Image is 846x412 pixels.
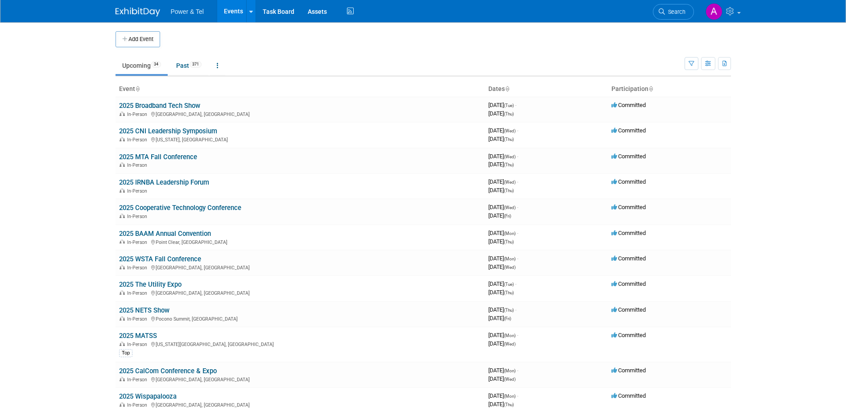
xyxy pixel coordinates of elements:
img: In-Person Event [120,162,125,167]
span: In-Person [127,265,150,271]
span: (Thu) [504,188,514,193]
span: - [517,332,518,338]
a: 2025 Broadband Tech Show [119,102,200,110]
div: [GEOGRAPHIC_DATA], [GEOGRAPHIC_DATA] [119,264,481,271]
span: (Wed) [504,377,516,382]
th: Dates [485,82,608,97]
span: (Tue) [504,103,514,108]
img: In-Person Event [120,214,125,218]
span: [DATE] [488,280,516,287]
span: (Thu) [504,290,514,295]
th: Event [116,82,485,97]
div: [GEOGRAPHIC_DATA], [GEOGRAPHIC_DATA] [119,110,481,117]
span: (Mon) [504,394,516,399]
img: In-Person Event [120,316,125,321]
span: [DATE] [488,332,518,338]
div: [GEOGRAPHIC_DATA], [GEOGRAPHIC_DATA] [119,375,481,383]
span: In-Person [127,377,150,383]
span: [DATE] [488,289,514,296]
span: - [517,367,518,374]
span: In-Person [127,162,150,168]
span: In-Person [127,342,150,347]
span: Committed [611,392,646,399]
span: - [517,178,518,185]
span: Power & Tel [171,8,204,15]
div: [GEOGRAPHIC_DATA], [GEOGRAPHIC_DATA] [119,289,481,296]
span: (Mon) [504,333,516,338]
th: Participation [608,82,731,97]
span: In-Person [127,239,150,245]
span: [DATE] [488,161,514,168]
span: Committed [611,230,646,236]
span: (Thu) [504,239,514,244]
div: Pocono Summit, [GEOGRAPHIC_DATA] [119,315,481,322]
span: (Thu) [504,137,514,142]
span: (Wed) [504,265,516,270]
span: 34 [151,61,161,68]
img: In-Person Event [120,377,125,381]
img: In-Person Event [120,342,125,346]
span: - [517,392,518,399]
a: Search [653,4,694,20]
span: Committed [611,255,646,262]
img: In-Person Event [120,188,125,193]
span: [DATE] [488,110,514,117]
span: Search [665,8,685,15]
span: [DATE] [488,340,516,347]
span: [DATE] [488,306,516,313]
span: - [517,153,518,160]
a: 2025 BAAM Annual Convention [119,230,211,238]
span: 371 [190,61,202,68]
span: (Mon) [504,231,516,236]
span: [DATE] [488,204,518,210]
span: [DATE] [488,401,514,408]
span: [DATE] [488,127,518,134]
span: In-Person [127,316,150,322]
span: (Wed) [504,180,516,185]
span: - [517,255,518,262]
span: (Wed) [504,128,516,133]
div: [US_STATE][GEOGRAPHIC_DATA], [GEOGRAPHIC_DATA] [119,340,481,347]
span: (Tue) [504,282,514,287]
span: [DATE] [488,102,516,108]
img: In-Person Event [120,239,125,244]
span: In-Person [127,111,150,117]
span: In-Person [127,188,150,194]
span: [DATE] [488,230,518,236]
a: 2025 CNI Leadership Symposium [119,127,217,135]
div: [US_STATE], [GEOGRAPHIC_DATA] [119,136,481,143]
a: 2025 Cooperative Technology Conference [119,204,241,212]
a: 2025 Wispapalooza [119,392,177,400]
span: [DATE] [488,136,514,142]
a: 2025 MTA Fall Conference [119,153,197,161]
span: [DATE] [488,238,514,245]
span: Committed [611,367,646,374]
span: - [515,102,516,108]
img: In-Person Event [120,137,125,141]
img: In-Person Event [120,290,125,295]
span: [DATE] [488,212,511,219]
div: Point Clear, [GEOGRAPHIC_DATA] [119,238,481,245]
span: [DATE] [488,178,518,185]
span: (Mon) [504,368,516,373]
a: Past371 [169,57,208,74]
span: [DATE] [488,315,511,321]
img: In-Person Event [120,402,125,407]
span: (Thu) [504,308,514,313]
span: - [517,204,518,210]
span: Committed [611,332,646,338]
a: Upcoming34 [116,57,168,74]
span: [DATE] [488,367,518,374]
span: (Fri) [504,214,511,218]
button: Add Event [116,31,160,47]
span: In-Person [127,214,150,219]
img: ExhibitDay [116,8,160,16]
a: Sort by Start Date [505,85,509,92]
a: 2025 CalCom Conference & Expo [119,367,217,375]
span: [DATE] [488,392,518,399]
span: Committed [611,306,646,313]
span: Committed [611,102,646,108]
span: [DATE] [488,187,514,194]
a: 2025 IRNBA Leadership Forum [119,178,209,186]
img: Alina Dorion [706,3,722,20]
